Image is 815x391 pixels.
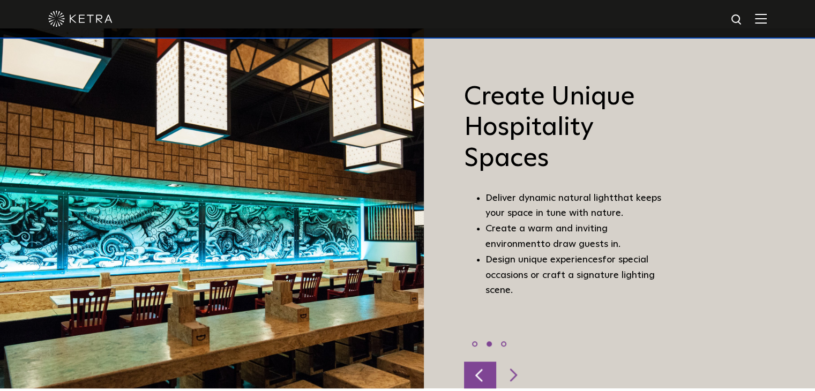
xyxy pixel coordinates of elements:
[541,239,620,249] span: to draw guests in.
[755,13,767,24] img: Hamburger%20Nav.svg
[485,193,614,203] span: Deliver dynamic natural light
[48,11,113,27] img: ketra-logo-2019-white
[485,224,608,249] span: Create a warm and inviting environment
[730,13,744,27] img: search icon
[485,193,661,219] span: that keeps your space in tune with nature.
[485,255,655,296] span: for special occasions or craft a signature lighting scene.
[485,255,602,265] span: Design unique experiences
[464,82,665,175] h3: Create Unique Hospitality Spaces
